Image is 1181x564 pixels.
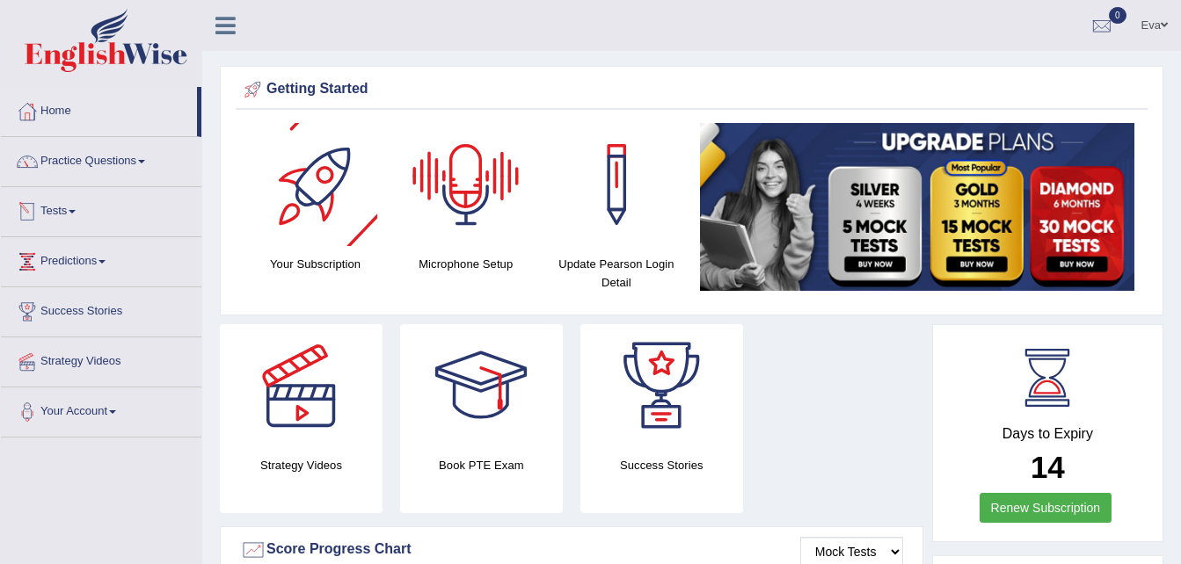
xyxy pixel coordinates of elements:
a: Renew Subscription [980,493,1112,523]
a: Your Account [1,387,201,431]
a: Predictions [1,237,201,281]
h4: Strategy Videos [220,456,383,474]
h4: Days to Expiry [952,426,1143,442]
a: Success Stories [1,287,201,331]
h4: Success Stories [580,456,743,474]
h4: Update Pearson Login Detail [550,255,682,292]
b: 14 [1031,450,1065,484]
a: Strategy Videos [1,337,201,381]
h4: Your Subscription [249,255,382,273]
a: Tests [1,187,201,231]
h4: Book PTE Exam [400,456,563,474]
img: small5.jpg [700,123,1134,291]
div: Getting Started [240,76,1143,103]
a: Home [1,87,197,131]
h4: Microphone Setup [399,255,532,273]
div: Score Progress Chart [240,537,903,563]
span: 0 [1109,7,1126,24]
a: Practice Questions [1,137,201,181]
